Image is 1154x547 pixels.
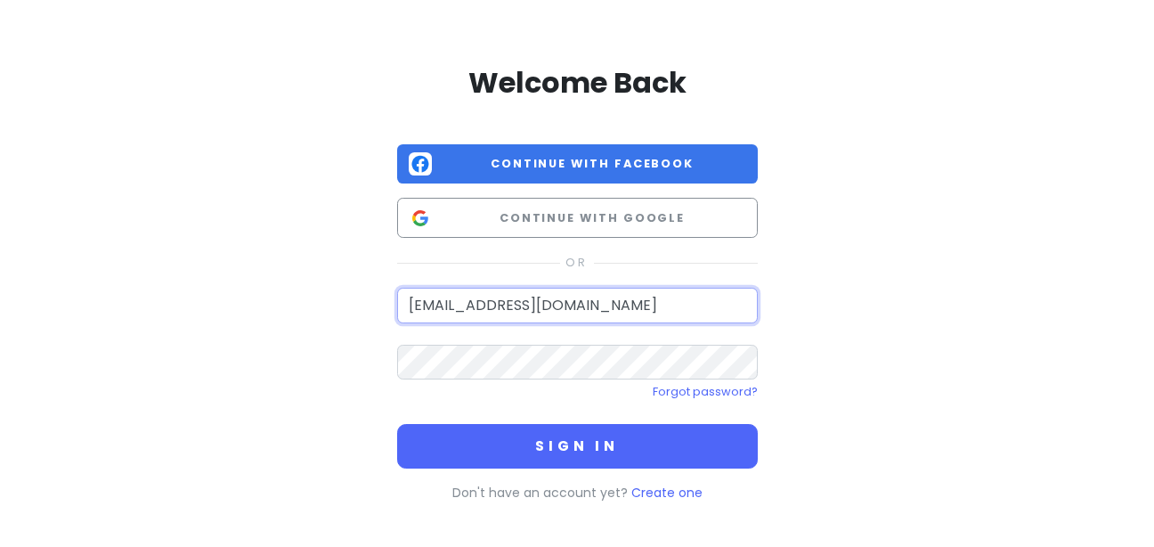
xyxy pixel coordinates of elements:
[653,384,758,399] a: Forgot password?
[409,152,432,176] img: Facebook logo
[439,209,746,227] span: Continue with Google
[409,207,432,230] img: Google logo
[631,484,703,502] a: Create one
[397,288,758,323] input: Email Address
[439,155,746,173] span: Continue with Facebook
[397,483,758,502] p: Don't have an account yet?
[397,198,758,238] button: Continue with Google
[397,424,758,469] button: Sign in
[397,144,758,184] button: Continue with Facebook
[397,64,758,102] h2: Welcome Back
